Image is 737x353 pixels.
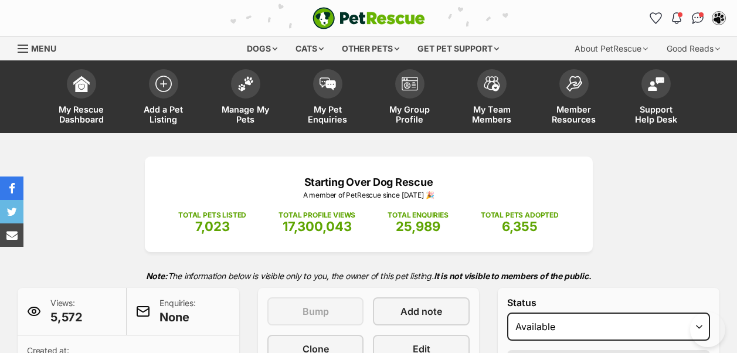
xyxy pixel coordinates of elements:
[667,9,686,28] button: Notifications
[690,312,725,347] iframe: Help Scout Beacon - Open
[400,304,442,318] span: Add note
[205,63,287,133] a: Manage My Pets
[320,77,336,90] img: pet-enquiries-icon-7e3ad2cf08bfb03b45e93fb7055b45f3efa6380592205ae92323e6603595dc1f.svg
[507,297,710,308] label: Status
[373,297,470,325] a: Add note
[646,9,728,28] ul: Account quick links
[646,9,665,28] a: Favourites
[279,210,355,220] p: TOTAL PROFILE VIEWS
[159,309,195,325] span: None
[237,76,254,91] img: manage-my-pets-icon-02211641906a0b7f246fdf0571729dbe1e7629f14944591b6c1af311fb30b64b.svg
[303,304,329,318] span: Bump
[396,219,440,234] span: 25,989
[451,63,533,133] a: My Team Members
[481,210,559,220] p: TOTAL PETS ADOPTED
[219,104,272,124] span: Manage My Pets
[658,37,728,60] div: Good Reads
[615,63,697,133] a: Support Help Desk
[146,271,168,281] strong: Note:
[123,63,205,133] a: Add a Pet Listing
[287,63,369,133] a: My Pet Enquiries
[301,104,354,124] span: My Pet Enquiries
[369,63,451,133] a: My Group Profile
[137,104,190,124] span: Add a Pet Listing
[466,104,518,124] span: My Team Members
[313,7,425,29] a: PetRescue
[630,104,682,124] span: Support Help Desk
[31,43,56,53] span: Menu
[313,7,425,29] img: logo-e224e6f780fb5917bec1dbf3a21bbac754714ae5b6737aabdf751b685950b380.svg
[40,63,123,133] a: My Rescue Dashboard
[178,210,246,220] p: TOTAL PETS LISTED
[533,63,615,133] a: Member Resources
[50,309,83,325] span: 5,572
[502,219,538,234] span: 6,355
[402,77,418,91] img: group-profile-icon-3fa3cf56718a62981997c0bc7e787c4b2cf8bcc04b72c1350f741eb67cf2f40e.svg
[50,297,83,325] p: Views:
[709,9,728,28] button: My account
[548,104,600,124] span: Member Resources
[283,219,352,234] span: 17,300,043
[55,104,108,124] span: My Rescue Dashboard
[334,37,407,60] div: Other pets
[287,37,332,60] div: Cats
[688,9,707,28] a: Conversations
[566,76,582,91] img: member-resources-icon-8e73f808a243e03378d46382f2149f9095a855e16c252ad45f914b54edf8863c.svg
[566,37,656,60] div: About PetRescue
[195,219,230,234] span: 7,023
[18,37,64,58] a: Menu
[18,264,719,288] p: The information below is visible only to you, the owner of this pet listing.
[713,12,725,24] img: Lynda Smith profile pic
[73,76,90,92] img: dashboard-icon-eb2f2d2d3e046f16d808141f083e7271f6b2e854fb5c12c21221c1fb7104beca.svg
[159,297,195,325] p: Enquiries:
[484,76,500,91] img: team-members-icon-5396bd8760b3fe7c0b43da4ab00e1e3bb1a5d9ba89233759b79545d2d3fc5d0d.svg
[383,104,436,124] span: My Group Profile
[434,271,592,281] strong: It is not visible to members of the public.
[692,12,704,24] img: chat-41dd97257d64d25036548639549fe6c8038ab92f7586957e7f3b1b290dea8141.svg
[239,37,286,60] div: Dogs
[648,77,664,91] img: help-desk-icon-fdf02630f3aa405de69fd3d07c3f3aa587a6932b1a1747fa1d2bba05be0121f9.svg
[409,37,507,60] div: Get pet support
[267,297,364,325] button: Bump
[388,210,448,220] p: TOTAL ENQUIRIES
[155,76,172,92] img: add-pet-listing-icon-0afa8454b4691262ce3f59096e99ab1cd57d4a30225e0717b998d2c9b9846f56.svg
[162,190,575,201] p: A member of PetRescue since [DATE] 🎉
[162,174,575,190] p: Starting Over Dog Rescue
[672,12,681,24] img: notifications-46538b983faf8c2785f20acdc204bb7945ddae34d4c08c2a6579f10ce5e182be.svg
